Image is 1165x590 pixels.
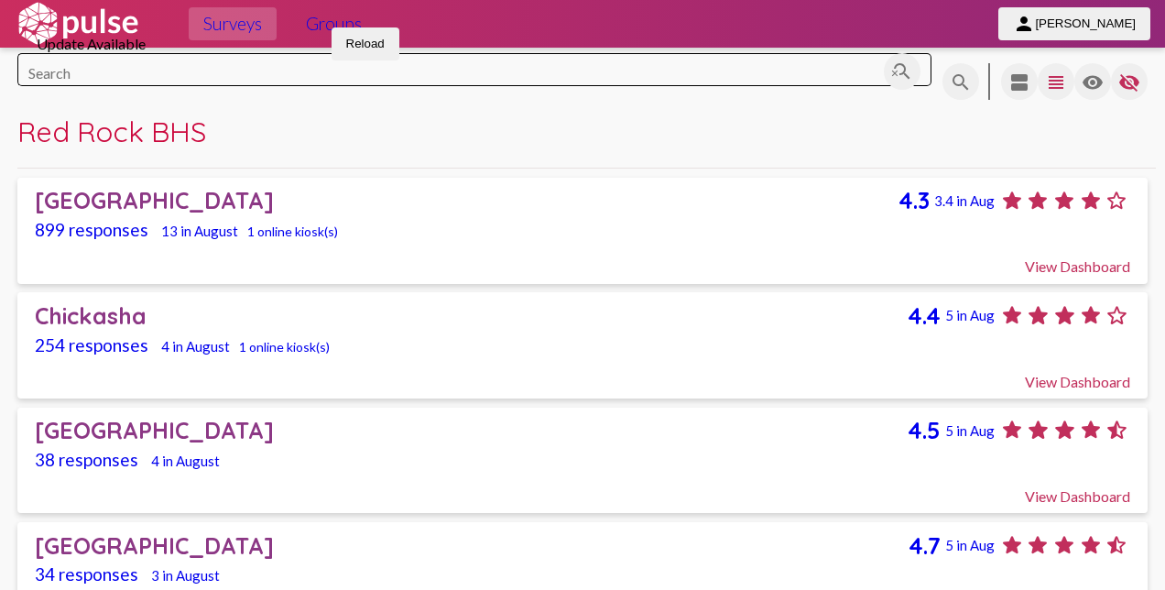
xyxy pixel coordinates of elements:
span: 5 in Aug [945,537,995,553]
mat-icon: language [1045,71,1067,93]
a: Surveys [189,7,277,40]
span: [PERSON_NAME] [1035,16,1136,30]
span: Surveys [203,7,262,40]
mat-icon: search_off [891,60,913,82]
span: 5 in Aug [945,307,995,323]
div: View Dashboard [35,240,1130,275]
input: Search [28,64,884,82]
button: language [1038,63,1074,100]
button: Reload [332,27,399,60]
span: 4 in August [161,338,230,355]
span: 38 responses [35,449,138,470]
span: 4 in August [151,453,220,469]
span: 1 online kiosk(s) [247,224,338,239]
span: 4.5 [908,416,941,444]
button: Clear [884,53,920,90]
span: Groups [306,7,362,40]
span: 34 responses [35,563,138,585]
span: 4.7 [909,531,941,560]
span: 3 in August [151,567,220,584]
span: 899 responses [35,219,148,240]
span: 254 responses [35,334,148,355]
span: 4.4 [908,301,941,330]
mat-icon: language [950,71,972,93]
button: [PERSON_NAME] [998,7,1150,40]
button: language [1074,63,1111,100]
span: 13 in August [161,223,238,239]
div: Chickasha [35,301,908,330]
span: Red Rock BHS [17,114,206,149]
a: Groups [291,7,376,40]
img: white-logo.svg [15,1,141,47]
span: Update Available [37,35,146,53]
mat-icon: language [1082,71,1104,93]
div: [GEOGRAPHIC_DATA] [35,531,909,560]
button: language [942,63,979,100]
span: 5 in Aug [945,422,995,439]
a: Chickasha4.45 in Aug254 responses4 in August1 online kiosk(s)View Dashboard [17,292,1148,399]
a: [GEOGRAPHIC_DATA]4.55 in Aug38 responses4 in AugustView Dashboard [17,408,1148,514]
mat-icon: language [1118,71,1140,93]
div: View Dashboard [35,355,1130,390]
div: [GEOGRAPHIC_DATA] [35,416,908,444]
button: language [1111,63,1148,100]
mat-icon: person [1013,13,1035,35]
span: 4.3 [898,186,930,214]
mat-icon: language [1008,71,1030,93]
span: 3.4 in Aug [934,192,995,209]
span: 1 online kiosk(s) [239,339,330,355]
div: [GEOGRAPHIC_DATA] [35,186,898,214]
span: Reload [346,37,385,50]
a: [GEOGRAPHIC_DATA]4.33.4 in Aug899 responses13 in August1 online kiosk(s)View Dashboard [17,178,1148,284]
button: language [1001,63,1038,100]
div: View Dashboard [35,470,1130,505]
